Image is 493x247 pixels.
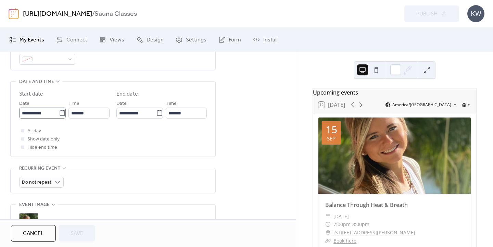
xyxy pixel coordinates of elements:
span: Settings [186,36,206,44]
img: logo [9,8,19,19]
div: ​ [325,212,331,221]
a: Views [94,30,129,49]
a: Settings [170,30,212,49]
div: ​ [325,220,331,229]
span: Do not repeat [22,178,51,187]
a: [URL][DOMAIN_NAME] [23,8,92,21]
div: ; [19,213,38,232]
span: America/[GEOGRAPHIC_DATA] [392,103,451,107]
a: My Events [4,30,49,49]
span: Event image [19,201,50,209]
span: Date and time [19,78,54,86]
div: KW [467,5,484,22]
span: 8:00pm [352,220,369,229]
div: 15 [326,124,337,135]
b: / [92,8,94,21]
span: [DATE] [333,212,349,221]
span: 7:00pm [333,220,351,229]
div: Start date [19,90,43,98]
span: Form [229,36,241,44]
span: Recurring event [19,164,61,173]
div: End date [116,90,138,98]
span: All day [27,127,41,135]
button: Cancel [11,225,56,242]
span: My Events [20,36,44,44]
span: Views [110,36,124,44]
a: [STREET_ADDRESS][PERSON_NAME] [333,229,415,237]
span: - [351,220,352,229]
span: Show date only [27,135,60,144]
span: Date [116,100,127,108]
a: Design [131,30,169,49]
span: Time [68,100,79,108]
span: Time [166,100,177,108]
a: Connect [51,30,92,49]
a: Form [213,30,246,49]
div: Event color [19,45,74,53]
span: Cancel [23,230,44,238]
a: Install [248,30,282,49]
div: Sep [327,136,336,141]
div: ​ [325,237,331,245]
div: Upcoming events [313,88,476,97]
span: Design [147,36,164,44]
span: Connect [66,36,87,44]
a: Book here [333,237,356,244]
span: Hide end time [27,144,57,152]
span: Date [19,100,29,108]
span: Install [263,36,277,44]
b: Sauna Classes [94,8,137,21]
div: ​ [325,229,331,237]
a: Balance Through Heat & Breath [325,201,408,209]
